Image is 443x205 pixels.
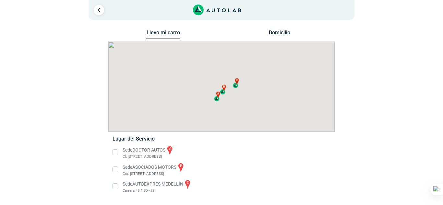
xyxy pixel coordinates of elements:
[94,5,104,15] a: Ir al paso anterior
[113,136,330,142] h5: Lugar del Servicio
[223,85,225,89] span: b
[193,6,241,13] a: Link al sitio de autolab
[263,29,297,39] button: Domicilio
[217,92,219,96] span: a
[236,78,238,83] span: c
[146,29,180,40] button: Llevo mi carro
